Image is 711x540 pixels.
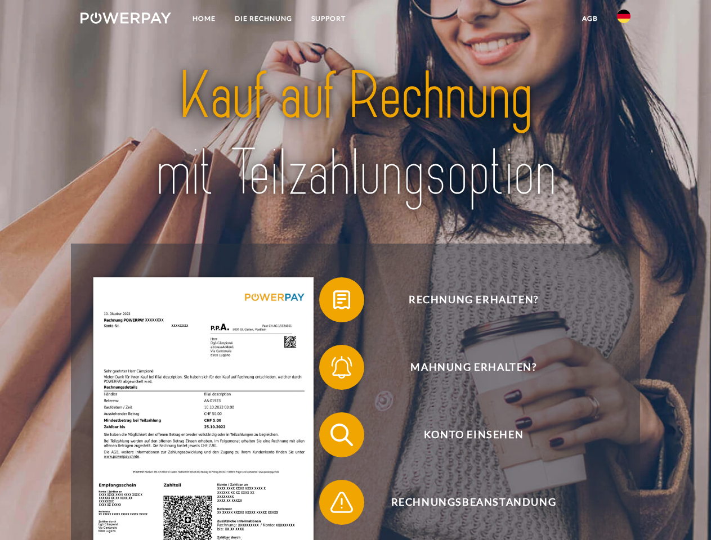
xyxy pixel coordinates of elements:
img: logo-powerpay-white.svg [81,12,171,24]
a: Home [183,8,225,29]
img: qb_search.svg [328,421,356,449]
a: SUPPORT [302,8,355,29]
span: Mahnung erhalten? [336,345,611,390]
button: Konto einsehen [319,412,612,457]
img: qb_bell.svg [328,353,356,381]
img: de [617,10,630,23]
span: Konto einsehen [336,412,611,457]
a: DIE RECHNUNG [225,8,302,29]
button: Rechnung erhalten? [319,277,612,322]
img: qb_bill.svg [328,286,356,314]
img: title-powerpay_de.svg [108,54,603,215]
a: agb [573,8,607,29]
img: qb_warning.svg [328,488,356,516]
span: Rechnungsbeanstandung [336,480,611,525]
span: Rechnung erhalten? [336,277,611,322]
button: Rechnungsbeanstandung [319,480,612,525]
button: Mahnung erhalten? [319,345,612,390]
